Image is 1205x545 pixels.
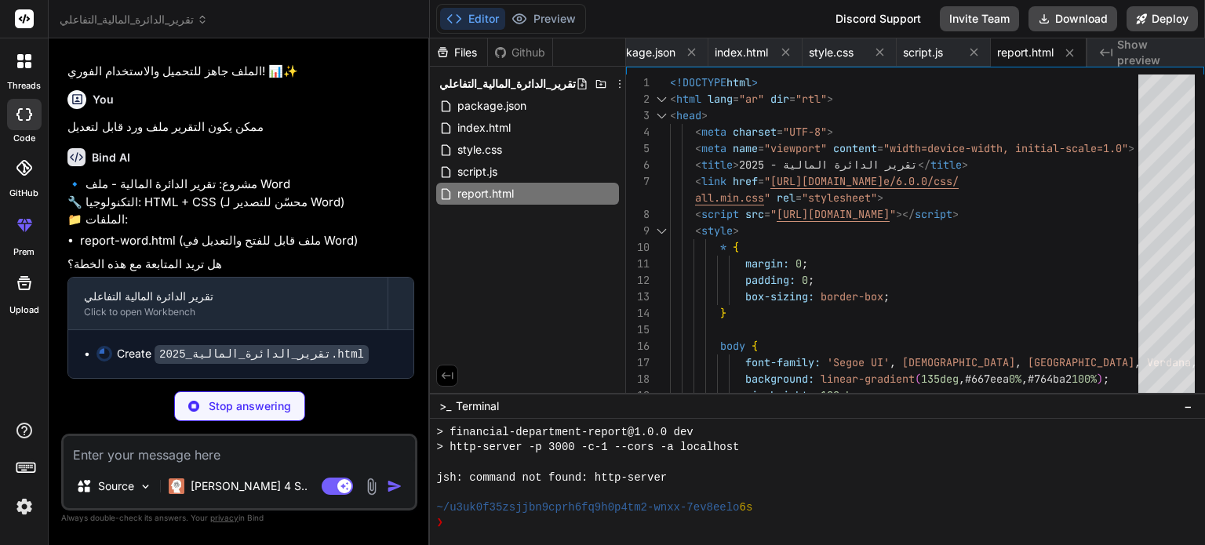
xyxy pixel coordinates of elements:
[896,207,915,221] span: ></
[1072,372,1097,386] span: 100%
[852,388,858,402] span: ;
[777,191,795,205] span: rel
[715,45,768,60] span: index.html
[777,125,783,139] span: =
[626,371,650,387] div: 18
[1128,141,1134,155] span: >
[456,118,512,137] span: index.html
[676,108,701,122] span: head
[764,207,770,221] span: =
[436,515,444,530] span: ❯
[93,92,114,107] h6: You
[7,79,41,93] label: threads
[1117,37,1192,68] span: Show preview
[626,239,650,256] div: 10
[826,6,930,31] div: Discord Support
[745,207,764,221] span: src
[626,338,650,354] div: 16
[733,158,739,172] span: >
[701,125,726,139] span: meta
[720,306,726,320] span: }
[1127,6,1198,31] button: Deploy
[720,339,745,353] span: body
[902,355,1015,369] span: [DEMOGRAPHIC_DATA]
[436,500,739,515] span: ~/u3uk0f35zsjjbn9cprh6fq9h0p4tm2-wnxx-7ev8eelo
[745,256,789,271] span: margin:
[13,245,35,259] label: prem
[890,355,896,369] span: ,
[726,75,752,89] span: html
[9,303,39,317] label: Upload
[695,125,701,139] span: <
[745,372,814,386] span: background:
[1103,372,1109,386] span: ;
[626,305,650,322] div: 14
[439,76,576,92] span: تقرير_الدائرة_المالية_التفاعلي
[9,187,38,200] label: GitHub
[789,92,795,106] span: =
[1021,372,1028,386] span: ,
[883,174,959,188] span: e/6.0.0/css/
[67,118,414,136] p: ممكن يكون التقرير ملف ورد قابل لتعديل
[795,92,827,106] span: "rtl"
[795,191,802,205] span: =
[61,510,417,525] p: Always double-check its answers. Your in Bind
[733,141,758,155] span: name
[695,191,764,205] span: all.min.css
[752,339,758,353] span: {
[802,273,808,287] span: 0
[770,174,883,188] span: [URL][DOMAIN_NAME]
[626,140,650,157] div: 5
[209,398,291,414] p: Stop answering
[883,141,1128,155] span: "width=device-width, initial-scale=1.0"
[701,141,726,155] span: meta
[890,207,896,221] span: "
[11,493,38,520] img: settings
[877,141,883,155] span: =
[456,398,499,414] span: Terminal
[764,191,770,205] span: "
[626,256,650,272] div: 11
[701,108,708,122] span: >
[695,174,701,188] span: <
[626,322,650,338] div: 15
[626,124,650,140] div: 4
[488,45,552,60] div: Github
[651,91,672,107] div: Click to collapse the range.
[708,92,733,106] span: lang
[695,141,701,155] span: <
[626,173,650,190] div: 7
[962,158,968,172] span: >
[903,45,943,60] span: script.js
[670,92,676,106] span: <
[695,158,701,172] span: <
[701,158,733,172] span: title
[821,289,883,303] span: border-box
[440,8,505,30] button: Editor
[764,141,827,155] span: "viewport"
[965,372,1009,386] span: #667eea
[740,500,753,515] span: 6s
[92,150,130,165] h6: Bind AI
[997,45,1054,60] span: report.html
[733,125,777,139] span: charset
[915,207,952,221] span: script
[802,256,808,271] span: ;
[802,191,877,205] span: "stylesheet"
[80,232,414,250] li: report-word.html (ملف قابل للفتح والتعديل في Word)
[701,207,739,221] span: script
[456,162,499,181] span: script.js
[930,158,962,172] span: title
[1009,372,1021,386] span: 0%
[60,12,208,27] span: تقرير_الدائرة_المالية_التفاعلي
[952,207,959,221] span: >
[67,256,414,274] p: هل تريد المتابعة مع هذه الخطة؟
[733,240,739,254] span: {
[752,75,758,89] span: >
[808,273,814,287] span: ;
[758,174,764,188] span: =
[745,289,814,303] span: box-sizing:
[1097,372,1103,386] span: )
[918,158,930,172] span: </
[84,306,372,318] div: Click to open Workbench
